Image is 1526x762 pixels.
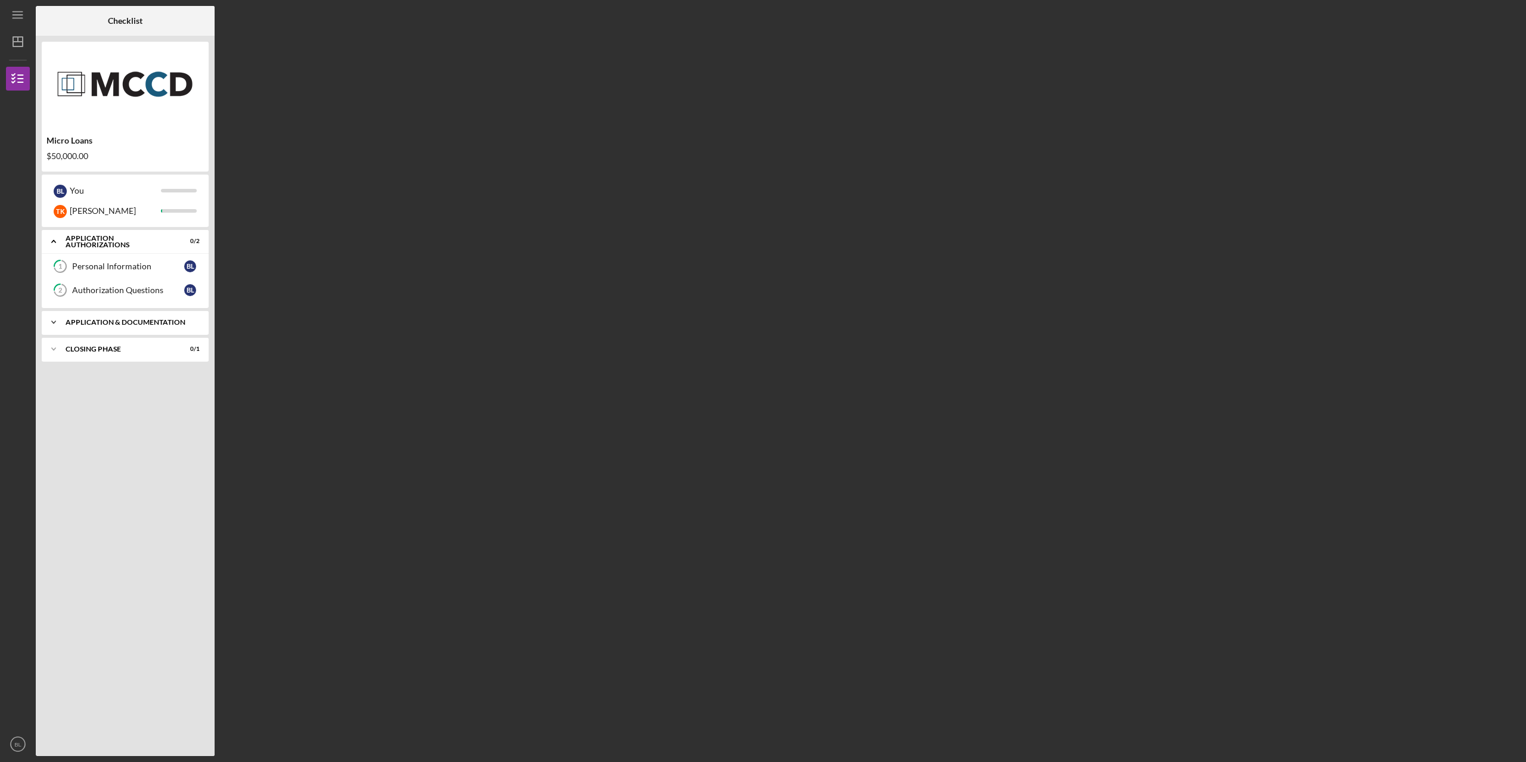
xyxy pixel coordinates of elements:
b: Checklist [108,16,142,26]
a: 2Authorization QuestionsBL [48,278,203,302]
tspan: 1 [58,263,62,270]
div: B L [54,185,67,198]
div: Application Authorizations [66,235,170,248]
div: B L [184,260,196,272]
button: BL [6,732,30,756]
div: Closing Phase [66,346,170,353]
tspan: 2 [58,287,62,294]
text: BL [14,741,21,748]
div: [PERSON_NAME] [70,201,161,221]
div: You [70,181,161,201]
div: Personal Information [72,262,184,271]
div: Micro Loans [46,136,204,145]
img: Product logo [42,48,209,119]
div: Authorization Questions [72,285,184,295]
div: Application & Documentation [66,319,194,326]
div: B L [184,284,196,296]
div: $50,000.00 [46,151,204,161]
div: T K [54,205,67,218]
div: 0 / 2 [178,238,200,245]
a: 1Personal InformationBL [48,254,203,278]
div: 0 / 1 [178,346,200,353]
